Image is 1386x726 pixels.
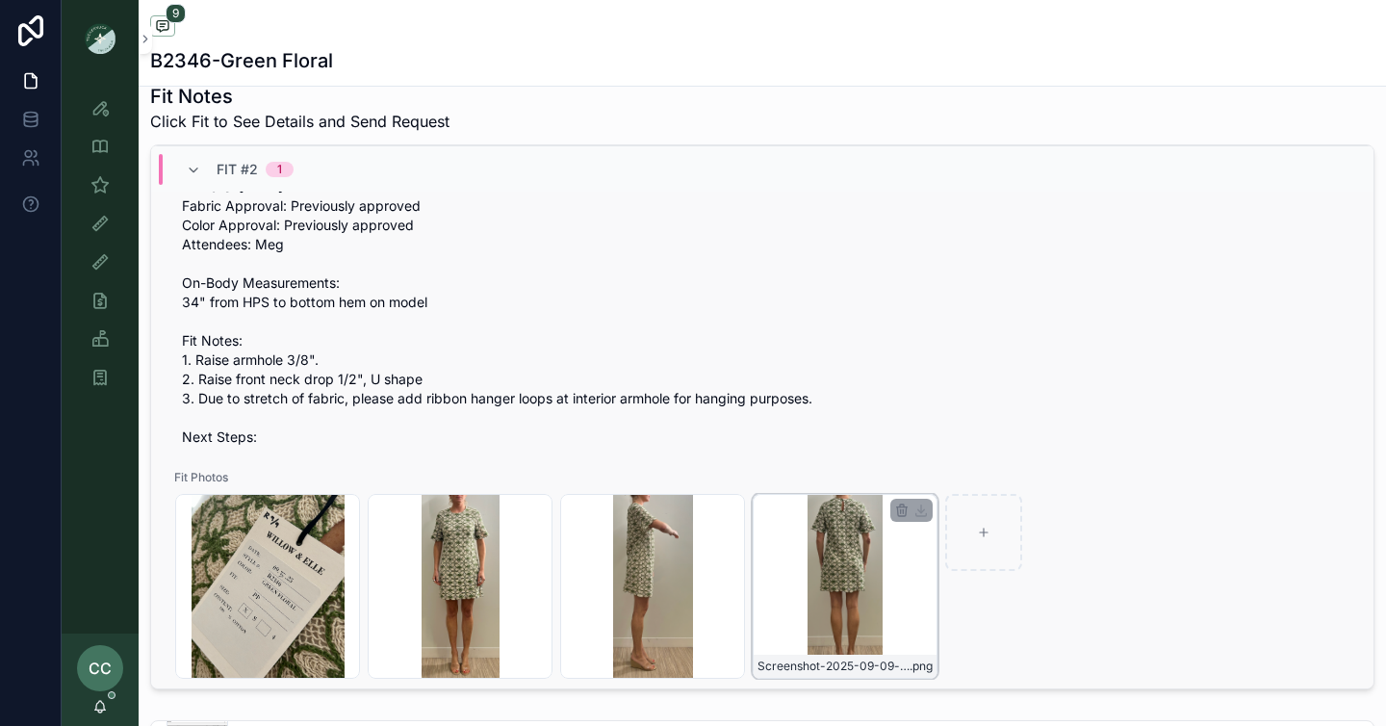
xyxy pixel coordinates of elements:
[150,83,449,110] h1: Fit Notes
[150,47,333,74] h1: B2346-Green Floral
[89,657,112,680] span: CC
[174,470,1350,485] span: Fit Photos
[62,77,139,420] div: scrollable content
[182,177,1343,447] span: Fit Date: [DATE] Fabric Approval: Previously approved Color Approval: Previously approved Attende...
[277,162,282,177] div: 1
[150,110,449,133] span: Click Fit to See Details and Send Request
[150,15,175,39] button: 9
[217,160,258,179] span: Fit #2
[85,23,115,54] img: App logo
[910,659,933,674] span: .png
[757,659,910,674] span: Screenshot-2025-09-09-at-1.32.35-PM
[166,4,186,23] span: 9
